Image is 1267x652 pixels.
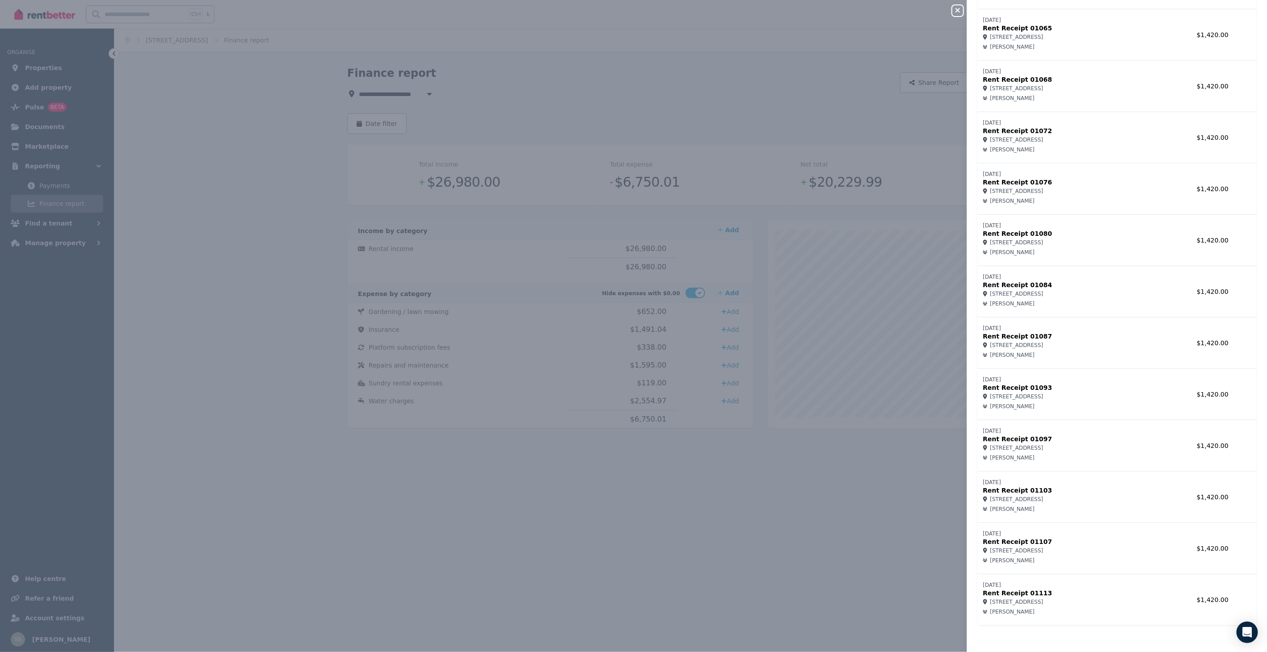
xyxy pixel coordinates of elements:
[983,171,1139,178] p: [DATE]
[990,547,1043,554] span: [STREET_ADDRESS]
[1145,112,1233,163] td: $1,420.00
[990,393,1043,400] span: [STREET_ADDRESS]
[990,351,1035,359] span: [PERSON_NAME]
[990,33,1043,41] span: [STREET_ADDRESS]
[983,376,1139,383] p: [DATE]
[1145,523,1233,574] td: $1,420.00
[983,435,1139,443] p: Rent Receipt 01097
[983,332,1139,341] p: Rent Receipt 01087
[1145,9,1233,61] td: $1,420.00
[1145,574,1233,626] td: $1,420.00
[983,75,1139,84] p: Rent Receipt 01068
[983,17,1139,24] p: [DATE]
[990,403,1035,410] span: [PERSON_NAME]
[1145,369,1233,420] td: $1,420.00
[990,146,1035,153] span: [PERSON_NAME]
[983,119,1139,126] p: [DATE]
[990,506,1035,513] span: [PERSON_NAME]
[983,530,1139,537] p: [DATE]
[990,444,1043,451] span: [STREET_ADDRESS]
[990,197,1035,205] span: [PERSON_NAME]
[983,537,1139,546] p: Rent Receipt 01107
[983,273,1139,280] p: [DATE]
[983,24,1139,33] p: Rent Receipt 01065
[990,608,1035,615] span: [PERSON_NAME]
[1145,215,1233,266] td: $1,420.00
[983,581,1139,589] p: [DATE]
[990,239,1043,246] span: [STREET_ADDRESS]
[1145,318,1233,369] td: $1,420.00
[983,126,1139,135] p: Rent Receipt 01072
[990,95,1035,102] span: [PERSON_NAME]
[983,427,1139,435] p: [DATE]
[1145,420,1233,472] td: $1,420.00
[983,222,1139,229] p: [DATE]
[983,178,1139,187] p: Rent Receipt 01076
[983,229,1139,238] p: Rent Receipt 01080
[983,383,1139,392] p: Rent Receipt 01093
[983,479,1139,486] p: [DATE]
[1237,622,1258,643] div: Open Intercom Messenger
[983,68,1139,75] p: [DATE]
[990,496,1043,503] span: [STREET_ADDRESS]
[983,589,1139,598] p: Rent Receipt 01113
[990,557,1035,564] span: [PERSON_NAME]
[983,280,1139,289] p: Rent Receipt 01084
[990,342,1043,349] span: [STREET_ADDRESS]
[990,85,1043,92] span: [STREET_ADDRESS]
[1145,472,1233,523] td: $1,420.00
[990,454,1035,461] span: [PERSON_NAME]
[990,249,1035,256] span: [PERSON_NAME]
[983,325,1139,332] p: [DATE]
[983,486,1139,495] p: Rent Receipt 01103
[990,300,1035,307] span: [PERSON_NAME]
[990,188,1043,195] span: [STREET_ADDRESS]
[990,43,1035,50] span: [PERSON_NAME]
[1145,61,1233,112] td: $1,420.00
[1145,266,1233,318] td: $1,420.00
[990,598,1043,606] span: [STREET_ADDRESS]
[1145,163,1233,215] td: $1,420.00
[990,136,1043,143] span: [STREET_ADDRESS]
[990,290,1043,297] span: [STREET_ADDRESS]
